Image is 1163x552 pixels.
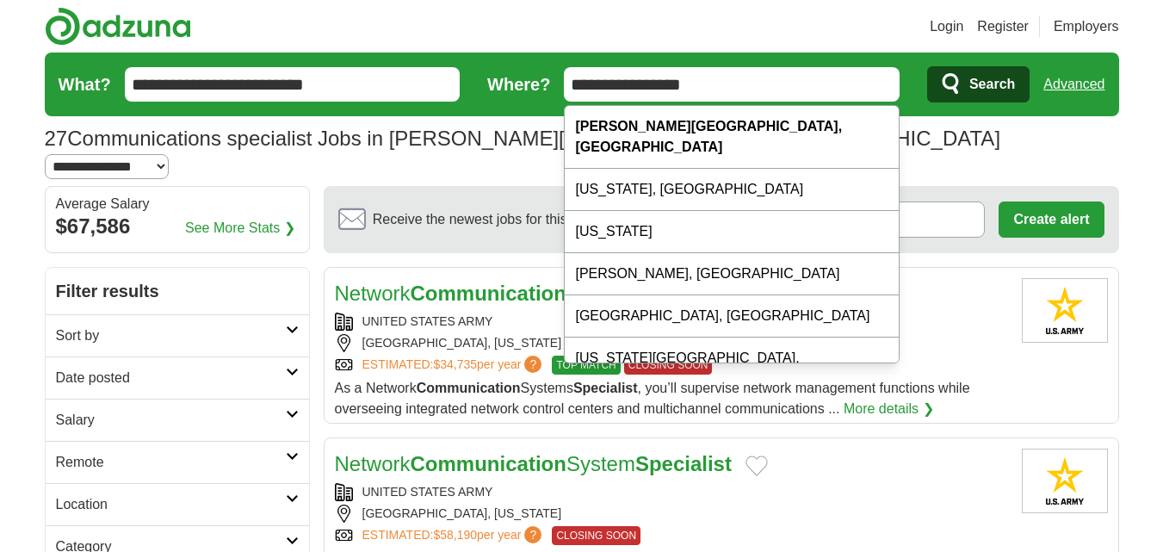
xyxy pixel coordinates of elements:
span: Receive the newest jobs for this search : [373,209,667,230]
a: UNITED STATES ARMY [362,314,493,328]
span: TOP MATCH [552,356,620,375]
h2: Filter results [46,268,309,314]
span: $34,735 [433,357,477,371]
strong: Specialist [635,452,732,475]
a: ESTIMATED:$34,735per year? [362,356,546,375]
button: Create alert [999,202,1104,238]
a: See More Stats ❯ [185,218,295,239]
a: Location [46,483,309,525]
a: NetworkCommunicationSystemSpecialist [335,452,732,475]
button: Search [927,66,1030,102]
strong: [PERSON_NAME][GEOGRAPHIC_DATA], [GEOGRAPHIC_DATA] [575,119,842,154]
button: Add to favorite jobs [745,456,768,476]
h2: Location [56,494,286,515]
div: [GEOGRAPHIC_DATA], [US_STATE] [335,505,1008,523]
a: Remote [46,441,309,483]
div: [GEOGRAPHIC_DATA], [GEOGRAPHIC_DATA] [565,295,899,338]
strong: Communication [411,452,566,475]
label: Where? [487,71,550,97]
a: Login [930,16,963,37]
div: [US_STATE][GEOGRAPHIC_DATA], [GEOGRAPHIC_DATA] [565,338,899,400]
a: More details ❯ [844,399,934,419]
a: ESTIMATED:$58,190per year? [362,526,546,545]
span: 27 [45,123,68,154]
div: Average Salary [56,197,299,211]
a: Sort by [46,314,309,357]
span: Search [969,67,1015,102]
div: [GEOGRAPHIC_DATA], [US_STATE] [335,334,1008,352]
h2: Date posted [56,368,286,388]
span: CLOSING SOON [624,356,713,375]
h2: Remote [56,452,286,473]
strong: Specialist [573,381,638,395]
a: Register [977,16,1029,37]
span: $58,190 [433,528,477,542]
img: United States Army logo [1022,278,1108,343]
a: Date posted [46,357,309,399]
a: Salary [46,399,309,441]
a: NetworkCommunicationSystemSpecialist [335,282,732,305]
strong: Communication [417,381,521,395]
div: [US_STATE] [565,211,899,253]
span: ? [524,526,541,543]
h2: Salary [56,410,286,431]
span: ? [524,356,541,373]
span: As a Network Systems , you’ll supervise network management functions while overseeing integrated ... [335,381,970,416]
label: What? [59,71,111,97]
a: UNITED STATES ARMY [362,485,493,499]
div: [US_STATE], [GEOGRAPHIC_DATA] [565,169,899,211]
h1: Communications specialist Jobs in [PERSON_NAME][GEOGRAPHIC_DATA], [GEOGRAPHIC_DATA] [45,127,1001,150]
img: Adzuna logo [45,7,191,46]
a: Employers [1054,16,1119,37]
div: $67,586 [56,211,299,242]
a: Advanced [1043,67,1104,102]
h2: Sort by [56,326,286,346]
img: United States Army logo [1022,449,1108,513]
span: CLOSING SOON [552,526,640,545]
strong: Communication [411,282,566,305]
div: [PERSON_NAME], [GEOGRAPHIC_DATA] [565,253,899,295]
